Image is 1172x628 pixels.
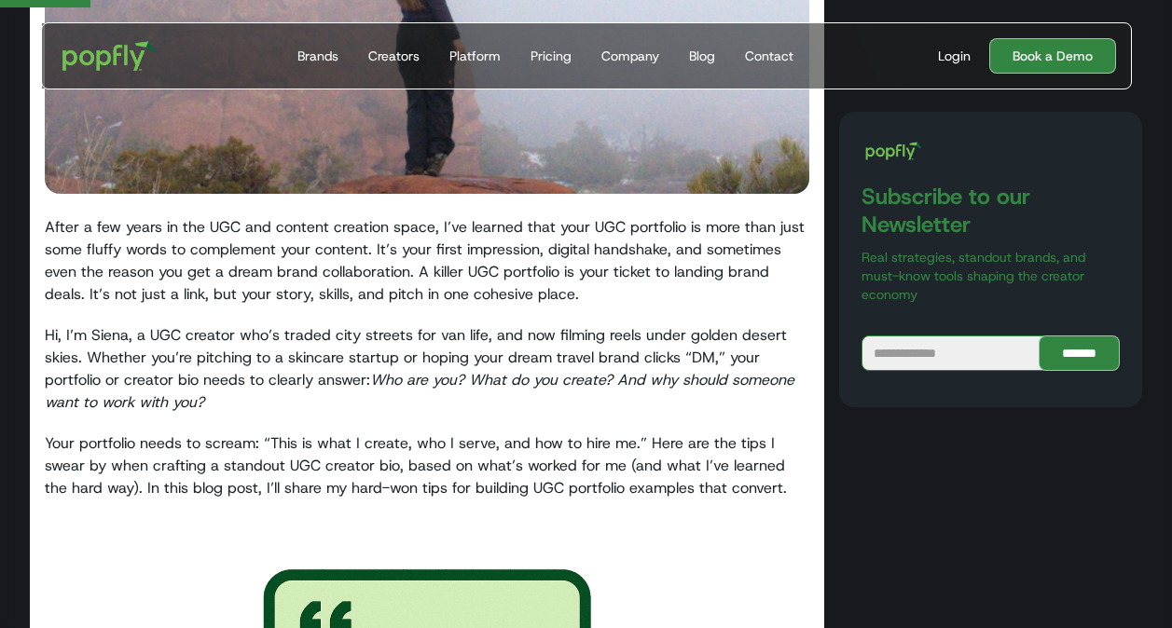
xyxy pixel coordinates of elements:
a: home [49,28,170,84]
p: Your portfolio needs to scream: “This is what I create, who I serve, and how to hire me.” Here ar... [45,432,809,499]
em: Who are you? What do you create? And why should someone want to work with you? [45,370,794,412]
a: Company [594,23,667,89]
a: Login [931,47,978,65]
a: Blog [682,23,723,89]
form: Blog Subscribe [862,335,1120,371]
div: Login [938,47,971,65]
h3: Subscribe to our Newsletter [862,183,1120,239]
a: Contact [738,23,801,89]
a: Creators [361,23,427,89]
div: Company [601,47,659,65]
div: Contact [745,47,793,65]
div: Pricing [531,47,572,65]
a: Brands [290,23,346,89]
p: Hi, I’m Siena, a UGC creator who’s traded city streets for van life, and now filming reels under ... [45,324,809,414]
div: Creators [368,47,420,65]
p: Real strategies, standout brands, and must-know tools shaping the creator economy [862,248,1120,304]
a: Pricing [523,23,579,89]
a: Platform [442,23,508,89]
a: Book a Demo [989,38,1116,74]
div: Brands [297,47,338,65]
div: Blog [689,47,715,65]
p: After a few years in the UGC and content creation space, I’ve learned that your UGC portfolio is ... [45,216,809,306]
div: Platform [449,47,501,65]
